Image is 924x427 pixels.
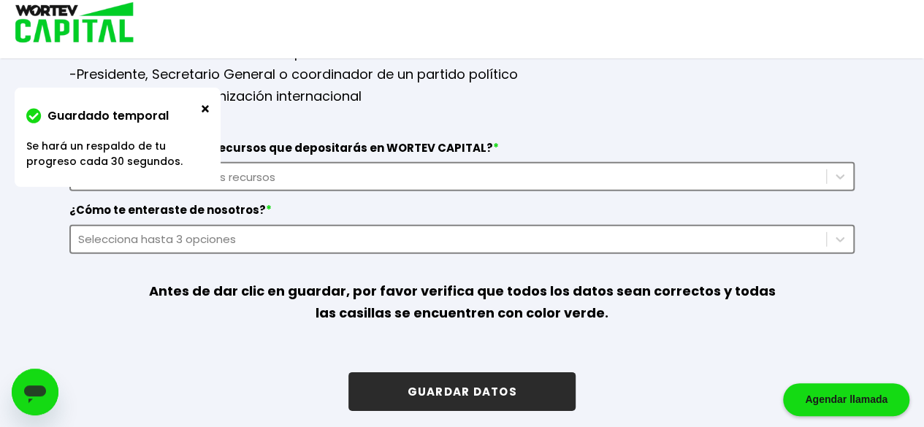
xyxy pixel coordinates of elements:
img: cross.ed5528e3.svg [202,105,209,112]
p: Guardado temporal [47,105,169,127]
b: Antes de dar clic en guardar, por favor verifica que todos los datos sean correctos y todas las c... [149,282,776,322]
button: GUARDAR DATOS [348,372,575,411]
div: Agendar llamada [783,383,909,416]
label: ¿Cuál es el origen de los recursos que depositarás en WORTEV CAPITAL? [69,141,855,163]
p: Se hará un respaldo de tu progreso cada 30 segundos. [26,139,209,169]
iframe: Botón para iniciar la ventana de mensajería [12,369,58,415]
img: check-circle.3a4c288e.svg [26,105,42,127]
div: Selecciona hasta 3 opciones [78,231,819,247]
label: ¿Cómo te enteraste de nosotros? [69,203,855,225]
div: Selecciona el origen de tus recursos [78,169,819,185]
